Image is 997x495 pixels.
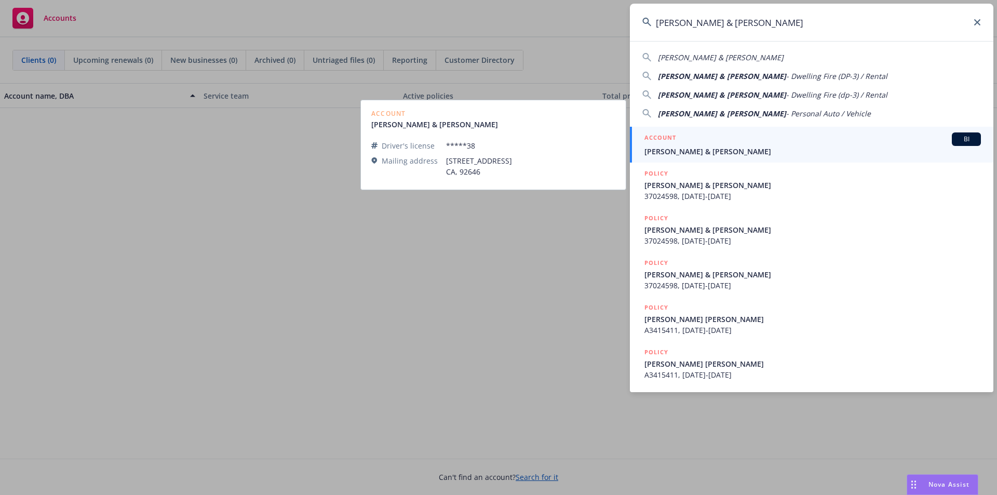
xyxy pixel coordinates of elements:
span: - Dwelling Fire (DP-3) / Rental [786,71,887,81]
span: 37024598, [DATE]-[DATE] [644,191,981,202]
span: 37024598, [DATE]-[DATE] [644,280,981,291]
span: [PERSON_NAME] & [PERSON_NAME] [644,146,981,157]
a: POLICY[PERSON_NAME] & [PERSON_NAME]37024598, [DATE]-[DATE] [630,252,993,297]
h5: POLICY [644,302,668,313]
span: [PERSON_NAME] [PERSON_NAME] [644,314,981,325]
span: [PERSON_NAME] & [PERSON_NAME] [644,180,981,191]
a: POLICY[PERSON_NAME] [PERSON_NAME]A3415411, [DATE]-[DATE] [630,297,993,341]
span: [PERSON_NAME] & [PERSON_NAME] [644,224,981,235]
span: [PERSON_NAME] & [PERSON_NAME] [658,52,784,62]
span: [PERSON_NAME] & [PERSON_NAME] [644,269,981,280]
a: POLICY[PERSON_NAME] & [PERSON_NAME]37024598, [DATE]-[DATE] [630,207,993,252]
span: - Personal Auto / Vehicle [786,109,871,118]
span: A3415411, [DATE]-[DATE] [644,369,981,380]
a: ACCOUNTBI[PERSON_NAME] & [PERSON_NAME] [630,127,993,163]
div: Drag to move [907,475,920,494]
span: A3415411, [DATE]-[DATE] [644,325,981,336]
span: - Dwelling Fire (dp-3) / Rental [786,90,887,100]
h5: POLICY [644,213,668,223]
input: Search... [630,4,993,41]
span: 37024598, [DATE]-[DATE] [644,235,981,246]
h5: POLICY [644,347,668,357]
h5: POLICY [644,258,668,268]
h5: ACCOUNT [644,132,676,145]
span: Nova Assist [928,480,969,489]
span: [PERSON_NAME] & [PERSON_NAME] [658,71,786,81]
span: [PERSON_NAME] & [PERSON_NAME] [658,90,786,100]
button: Nova Assist [907,474,978,495]
span: [PERSON_NAME] & [PERSON_NAME] [658,109,786,118]
a: POLICY[PERSON_NAME] & [PERSON_NAME]37024598, [DATE]-[DATE] [630,163,993,207]
span: BI [956,135,977,144]
h5: POLICY [644,168,668,179]
a: POLICY[PERSON_NAME] [PERSON_NAME]A3415411, [DATE]-[DATE] [630,341,993,386]
span: [PERSON_NAME] [PERSON_NAME] [644,358,981,369]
